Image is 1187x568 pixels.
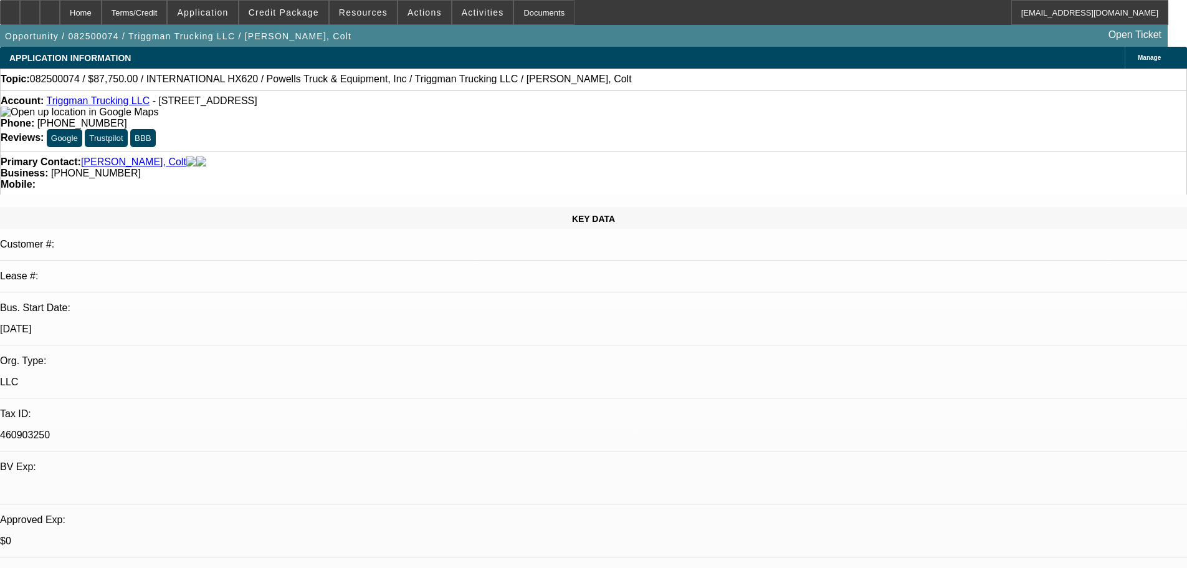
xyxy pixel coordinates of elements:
a: Open Ticket [1104,24,1166,46]
span: 082500074 / $87,750.00 / INTERNATIONAL HX620 / Powells Truck & Equipment, Inc / Triggman Trucking... [30,74,632,85]
a: [PERSON_NAME], Colt [81,156,186,168]
a: Triggman Trucking LLC [46,95,150,106]
span: Resources [339,7,388,17]
strong: Mobile: [1,179,36,190]
span: KEY DATA [572,214,615,224]
button: Application [168,1,237,24]
span: Manage [1138,54,1161,61]
span: - [STREET_ADDRESS] [153,95,257,106]
span: Opportunity / 082500074 / Triggman Trucking LLC / [PERSON_NAME], Colt [5,31,351,41]
button: Credit Package [239,1,328,24]
button: Activities [452,1,513,24]
strong: Business: [1,168,48,178]
button: Resources [330,1,397,24]
strong: Reviews: [1,132,44,143]
span: [PHONE_NUMBER] [37,118,127,128]
span: APPLICATION INFORMATION [9,53,131,63]
strong: Account: [1,95,44,106]
button: Google [47,129,82,147]
span: Credit Package [249,7,319,17]
img: Open up location in Google Maps [1,107,158,118]
button: Actions [398,1,451,24]
span: Actions [408,7,442,17]
img: facebook-icon.png [186,156,196,168]
a: View Google Maps [1,107,158,117]
span: Activities [462,7,504,17]
span: [PHONE_NUMBER] [51,168,141,178]
button: Trustpilot [85,129,127,147]
strong: Primary Contact: [1,156,81,168]
img: linkedin-icon.png [196,156,206,168]
strong: Phone: [1,118,34,128]
strong: Topic: [1,74,30,85]
span: Application [177,7,228,17]
button: BBB [130,129,156,147]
